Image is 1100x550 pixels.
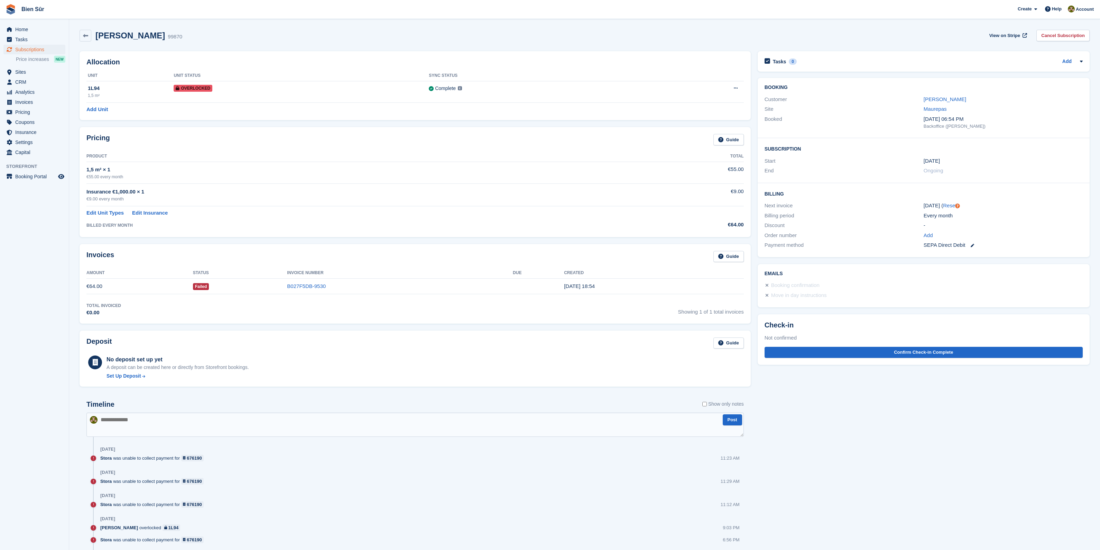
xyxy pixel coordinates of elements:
a: Guide [713,251,744,262]
div: Not confirmed [765,333,1083,343]
div: Billing period [765,212,924,220]
a: Maurepas [924,106,947,112]
div: €55.00 every month [86,174,637,180]
h2: Allocation [86,58,744,66]
a: menu [3,45,65,54]
div: Backoffice ([PERSON_NAME]) [924,123,1083,130]
span: Sites [15,67,57,77]
span: Stora [100,537,112,543]
p: A deposit can be created here or directly from Storefront bookings. [107,364,249,371]
span: Create [1018,6,1032,12]
div: 1,5 m² [88,92,174,99]
a: menu [3,67,65,77]
a: 676190 [181,501,204,508]
div: - [924,222,1083,229]
span: Ongoing [924,168,943,173]
a: Add [1062,58,1072,66]
span: Storefront [6,163,69,170]
a: menu [3,107,65,117]
div: [DATE] ( ) [924,202,1083,210]
th: Unit Status [174,70,429,81]
th: Invoice Number [287,268,513,279]
span: Settings [15,137,57,147]
div: Booking confirmation [771,281,820,290]
span: Capital [15,147,57,157]
a: [PERSON_NAME] [924,96,966,102]
button: Confirm Check-in Complete [765,347,1083,358]
td: €9.00 [637,184,744,206]
div: BILLED EVERY MONTH [86,222,637,228]
h2: Booking [765,85,1083,90]
div: 0 [789,58,797,65]
div: Order number [765,232,924,240]
a: Edit Insurance [132,209,168,217]
a: Add [924,232,933,240]
span: Tasks [15,35,57,44]
img: Matthieu Burnand [90,416,98,424]
a: Price increases NEW [16,55,65,63]
div: [DATE] 06:54 PM [924,115,1083,123]
a: Set Up Deposit [107,372,249,380]
div: 676190 [187,537,202,543]
div: Total Invoiced [86,303,121,309]
h2: Emails [765,271,1083,277]
span: Subscriptions [15,45,57,54]
a: 1L94 [163,524,180,531]
div: Customer [765,96,924,103]
a: menu [3,127,65,137]
a: Preview store [57,172,65,181]
td: €64.00 [86,279,193,294]
div: was unable to collect payment for [100,537,207,543]
label: Show only notes [702,400,744,408]
div: Tooltip anchor [954,203,961,209]
span: Overlocked [174,85,212,92]
div: Complete [435,85,456,92]
div: Discount [765,222,924,229]
div: 11:23 AM [721,455,740,461]
div: 6:56 PM [723,537,739,543]
div: was unable to collect payment for [100,455,207,461]
time: 2025-08-04 16:54:18 UTC [564,283,595,289]
h2: Check-in [765,321,1083,329]
a: 676190 [181,455,204,461]
a: menu [3,25,65,34]
div: 11:12 AM [721,501,740,508]
a: Edit Unit Types [86,209,124,217]
div: 11:29 AM [721,478,740,485]
img: icon-info-grey-7440780725fd019a000dd9b08b2336e03edf1995a4989e88bcd33f0948082b44.svg [458,86,462,90]
span: Invoices [15,97,57,107]
div: 1L94 [168,524,179,531]
a: menu [3,97,65,107]
a: menu [3,172,65,181]
div: 99870 [168,33,182,41]
h2: Pricing [86,134,110,145]
a: 676190 [181,478,204,485]
a: Bien Sûr [19,3,47,15]
div: Next invoice [765,202,924,210]
a: Cancel Subscription [1036,30,1090,41]
div: 9:03 PM [723,524,739,531]
span: Stora [100,455,112,461]
h2: Tasks [773,58,786,65]
div: €0.00 [86,309,121,317]
th: Status [193,268,287,279]
div: was unable to collect payment for [100,478,207,485]
span: Home [15,25,57,34]
th: Unit [86,70,174,81]
a: menu [3,117,65,127]
div: [DATE] [100,470,115,475]
th: Sync Status [429,70,648,81]
div: 676190 [187,501,202,508]
a: Guide [713,134,744,145]
div: 1,5 m² × 1 [86,166,637,174]
div: Start [765,157,924,165]
img: Matthieu Burnand [1068,6,1075,12]
div: SEPA Direct Debit [924,241,1083,249]
button: Post [723,414,742,426]
h2: [PERSON_NAME] [95,31,165,40]
span: Showing 1 of 1 total invoices [678,303,744,317]
a: menu [3,137,65,147]
h2: Subscription [765,145,1083,152]
th: Due [513,268,564,279]
div: Site [765,105,924,113]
